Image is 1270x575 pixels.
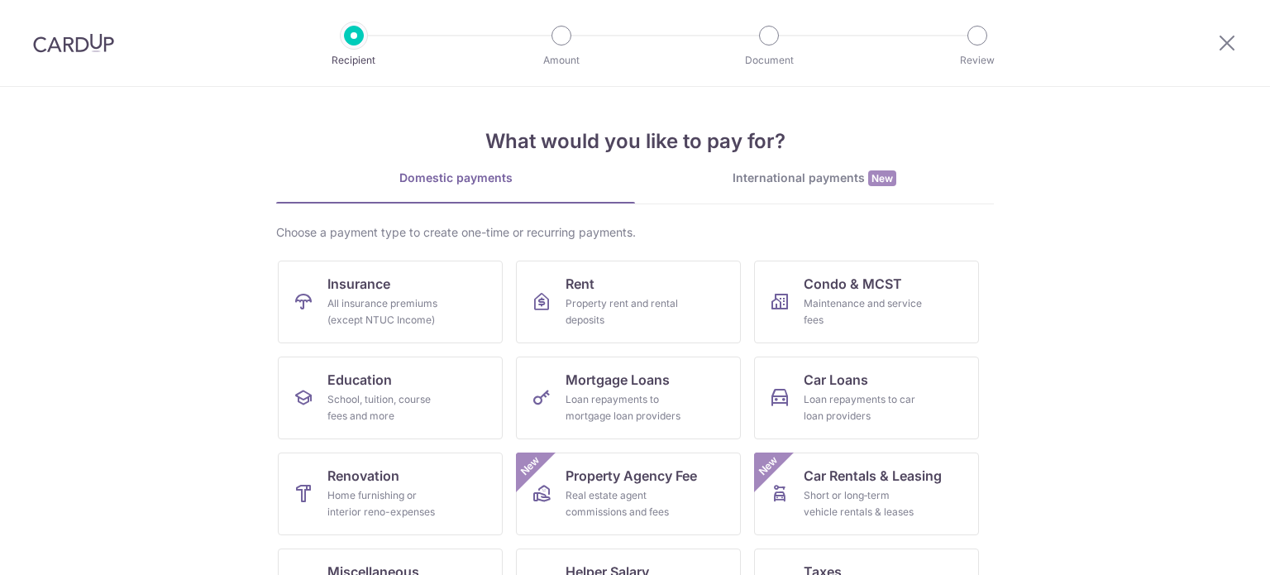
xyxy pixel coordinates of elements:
[278,357,503,439] a: EducationSchool, tuition, course fees and more
[516,357,741,439] a: Mortgage LoansLoan repayments to mortgage loan providers
[1164,525,1253,567] iframe: Opens a widget where you can find more information
[635,170,994,187] div: International payments
[327,487,446,520] div: Home furnishing or interior reno-expenses
[327,370,392,390] span: Education
[516,453,741,535] a: Property Agency FeeReal estate agent commissions and feesNew
[566,466,697,486] span: Property Agency Fee
[804,274,902,294] span: Condo & MCST
[517,453,544,480] span: New
[804,391,923,424] div: Loan repayments to car loan providers
[566,487,685,520] div: Real estate agent commissions and fees
[516,261,741,343] a: RentProperty rent and rental deposits
[754,453,979,535] a: Car Rentals & LeasingShort or long‑term vehicle rentals & leasesNew
[327,274,390,294] span: Insurance
[804,487,923,520] div: Short or long‑term vehicle rentals & leases
[804,295,923,328] div: Maintenance and service fees
[276,224,994,241] div: Choose a payment type to create one-time or recurring payments.
[754,261,979,343] a: Condo & MCSTMaintenance and service fees
[276,170,635,186] div: Domestic payments
[327,466,399,486] span: Renovation
[327,295,446,328] div: All insurance premiums (except NTUC Income)
[804,370,868,390] span: Car Loans
[278,453,503,535] a: RenovationHome furnishing or interior reno-expenses
[566,391,685,424] div: Loan repayments to mortgage loan providers
[566,274,594,294] span: Rent
[500,52,623,69] p: Amount
[276,127,994,156] h4: What would you like to pay for?
[708,52,830,69] p: Document
[916,52,1038,69] p: Review
[868,170,896,186] span: New
[566,370,670,390] span: Mortgage Loans
[804,466,942,486] span: Car Rentals & Leasing
[293,52,415,69] p: Recipient
[754,357,979,439] a: Car LoansLoan repayments to car loan providers
[755,453,782,480] span: New
[278,261,503,343] a: InsuranceAll insurance premiums (except NTUC Income)
[327,391,446,424] div: School, tuition, course fees and more
[33,33,114,53] img: CardUp
[566,295,685,328] div: Property rent and rental deposits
